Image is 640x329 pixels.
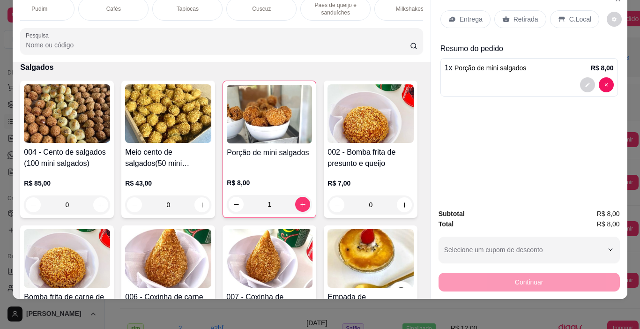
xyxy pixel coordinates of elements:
p: R$ 8,00 [591,63,614,73]
button: decrease-product-quantity [329,197,344,212]
input: Pesquisa [26,40,410,50]
img: product-image [227,85,312,143]
span: Porção de mini salgados [454,64,526,72]
p: Cuscuz [252,5,271,13]
button: decrease-product-quantity [580,77,595,92]
img: product-image [226,229,313,288]
strong: Subtotal [439,210,465,217]
button: decrease-product-quantity [607,12,622,27]
span: R$ 8,00 [597,209,620,219]
button: decrease-product-quantity [599,77,614,92]
p: Entrega [460,15,483,24]
img: product-image [327,229,414,288]
button: Selecione um cupom de desconto [439,237,620,263]
img: product-image [24,84,110,143]
p: Pudim [31,5,47,13]
p: R$ 7,00 [327,179,414,188]
p: Pães de queijo e sanduíches [308,1,363,16]
h4: 006 - Coxinha de carne de sol [125,292,211,314]
p: C.Local [569,15,591,24]
p: Resumo do pedido [440,43,618,54]
button: decrease-product-quantity [229,197,244,212]
h4: 004 - Cento de salgados (100 mini salgados) [24,147,110,169]
p: Milkshakes [396,5,424,13]
img: product-image [125,84,211,143]
h4: 002 - Bomba frita de presunto e queijo [327,147,414,169]
p: R$ 8,00 [227,178,312,187]
label: Pesquisa [26,31,52,39]
p: Salgados [20,62,423,73]
p: Retirada [513,15,538,24]
button: increase-product-quantity [397,197,412,212]
p: Tapiocas [177,5,199,13]
img: product-image [327,84,414,143]
h4: Meio cento de salgados(50 mini salgados) [125,147,211,169]
p: R$ 85,00 [24,179,110,188]
p: Cafés [106,5,121,13]
span: R$ 8,00 [597,219,620,229]
h4: Empada de [PERSON_NAME] [327,292,414,314]
h4: Bomba frita de carne de sol com requeijão [24,292,110,314]
img: product-image [24,229,110,288]
p: 1 x [445,62,527,74]
p: R$ 43,00 [125,179,211,188]
h4: Porção de mini salgados [227,147,312,158]
img: product-image [125,229,211,288]
h4: 007 - Coxinha de [PERSON_NAME] [226,292,313,314]
button: increase-product-quantity [295,197,310,212]
strong: Total [439,220,454,228]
